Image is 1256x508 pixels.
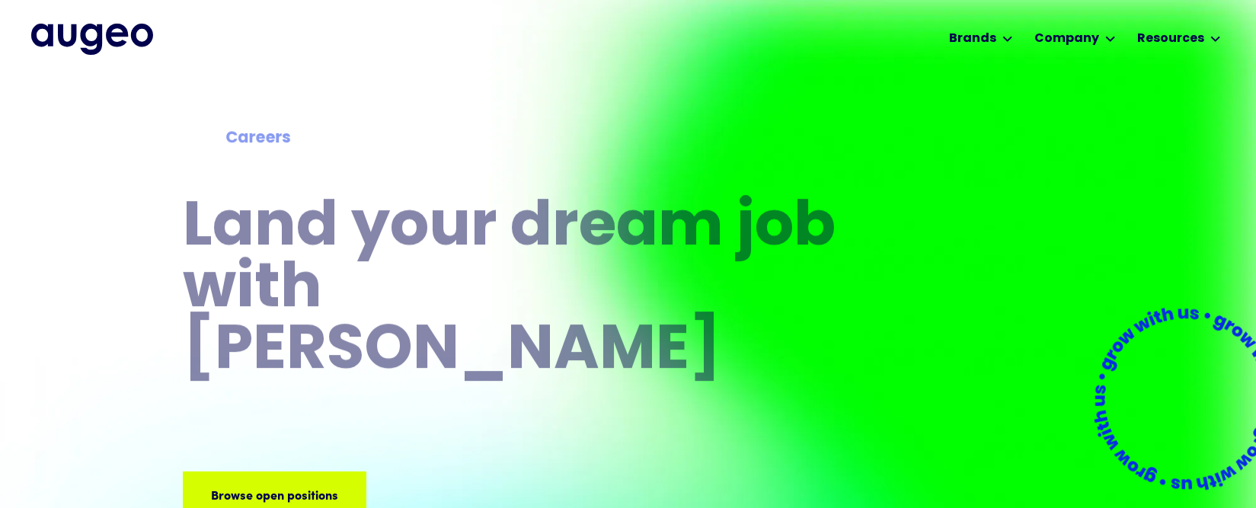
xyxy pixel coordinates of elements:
div: Brands [949,30,996,48]
strong: Careers [225,131,290,147]
div: Resources [1137,30,1204,48]
div: Company [1034,30,1099,48]
a: home [31,24,153,54]
h1: Land your dream job﻿ with [PERSON_NAME] [183,198,841,383]
img: Augeo's full logo in midnight blue. [31,24,153,54]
